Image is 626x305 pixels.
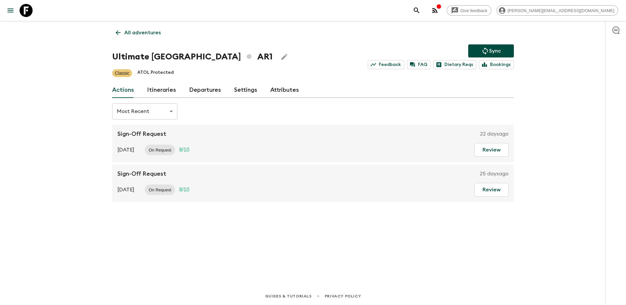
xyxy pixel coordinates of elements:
[325,293,361,300] a: Privacy Policy
[117,186,134,194] p: [DATE]
[265,293,312,300] a: Guides & Tutorials
[137,69,174,77] p: ATOL Protected
[410,4,423,17] button: search adventures
[489,47,501,55] p: Sync
[145,148,175,152] span: On Request
[234,82,257,98] a: Settings
[457,8,491,13] span: Give feedback
[270,82,299,98] a: Attributes
[115,70,129,76] p: Classic
[124,29,161,37] p: All adventures
[479,60,514,69] a: Bookings
[480,170,509,178] p: 25 days ago
[497,5,618,16] div: [PERSON_NAME][EMAIL_ADDRESS][DOMAIN_NAME]
[189,82,221,98] a: Departures
[112,82,134,98] a: Actions
[278,50,291,63] button: Edit Adventure Title
[117,146,134,154] p: [DATE]
[147,82,176,98] a: Itineraries
[175,185,193,195] div: Trip Fill
[145,187,175,192] span: On Request
[468,44,514,57] button: Sync adventure departures to the booking engine
[175,145,193,155] div: Trip Fill
[480,130,509,138] p: 22 days ago
[433,60,476,69] a: Dietary Reqs
[474,143,509,157] button: Review
[368,60,404,69] a: Feedback
[4,4,17,17] button: menu
[117,170,166,178] p: Sign-Off Request
[474,183,509,197] button: Review
[112,26,164,39] a: All adventures
[112,102,177,120] div: Most Recent
[407,60,431,69] a: FAQ
[112,50,273,63] h1: Ultimate [GEOGRAPHIC_DATA] AR1
[179,186,189,194] p: 8 / 10
[504,8,618,13] span: [PERSON_NAME][EMAIL_ADDRESS][DOMAIN_NAME]
[179,146,189,154] p: 8 / 10
[447,5,491,16] a: Give feedback
[117,130,166,138] p: Sign-Off Request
